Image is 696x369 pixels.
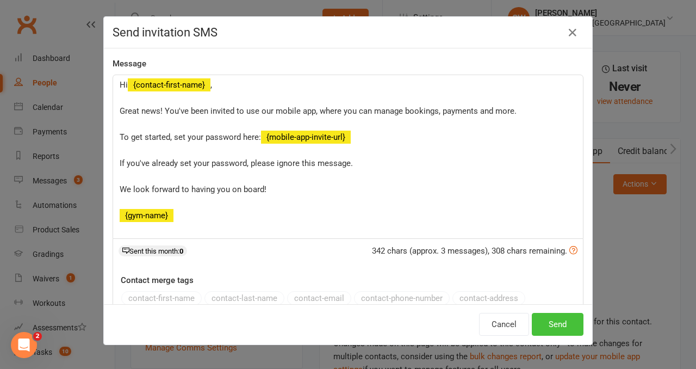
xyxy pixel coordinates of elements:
span: Great news! You've been invited to use our mobile app, where you can manage bookings, payments an... [120,106,517,116]
span: 2 [33,332,42,341]
iframe: Intercom live chat [11,332,37,358]
div: Sent this month: [119,245,187,256]
label: Message [113,57,146,70]
span: , [210,80,212,90]
button: Cancel [479,313,529,336]
span: If you've already set your password, please ignore this message. [120,158,353,168]
span: To get started, set your password here: [120,132,261,142]
label: Contact merge tags [121,274,194,287]
span: We look forward to having you on board! [120,184,266,194]
div: 342 chars (approx. 3 messages), 308 chars remaining. [372,244,577,257]
strong: 0 [179,247,183,255]
button: Send [532,313,583,336]
h4: Send invitation SMS [113,26,583,39]
span: Hi [120,80,128,90]
button: Close [564,24,581,41]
